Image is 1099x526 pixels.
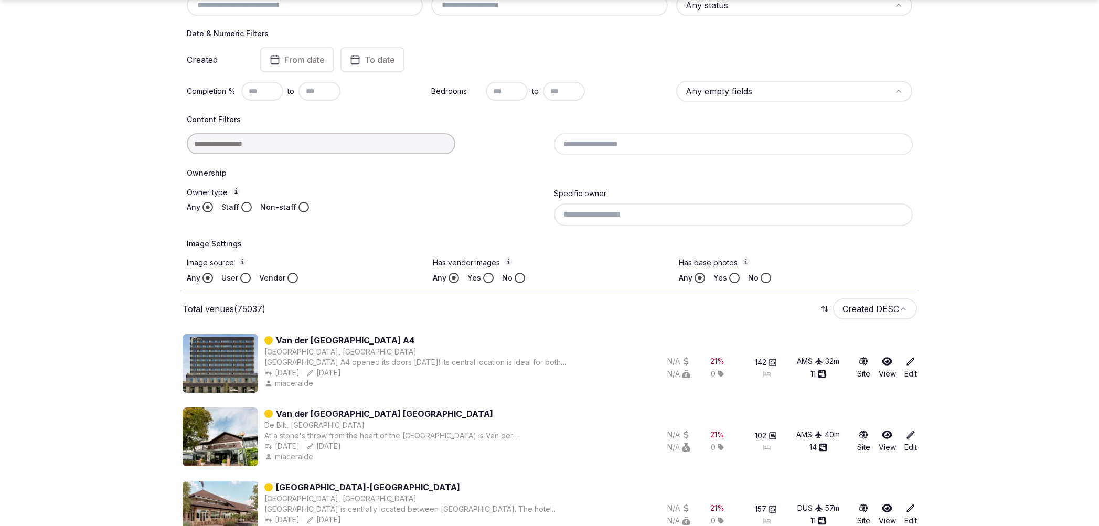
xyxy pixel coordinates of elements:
label: Any [187,202,200,212]
button: N/A [667,503,690,513]
h4: Content Filters [187,114,913,125]
a: Site [857,430,870,453]
label: Has vendor images [433,257,666,269]
div: 57 m [825,503,839,513]
button: 21% [710,503,724,513]
div: 21 % [710,356,724,367]
button: 21% [710,356,724,367]
button: 157 [755,504,777,514]
button: miaceralde [264,452,315,462]
label: User [221,273,238,283]
div: 11 [810,369,826,379]
span: 102 [755,431,766,441]
div: 14 [809,442,827,453]
a: Edit [904,503,917,526]
h4: Ownership [187,168,913,178]
button: [GEOGRAPHIC_DATA], [GEOGRAPHIC_DATA] [264,493,417,504]
a: Van der [GEOGRAPHIC_DATA] A4 [276,334,414,347]
button: DUS [797,503,823,513]
button: 11 [810,516,826,526]
span: to [532,86,539,96]
p: Total venues (75037) [183,303,265,315]
button: [DATE] [264,441,300,452]
button: Image source [238,257,247,266]
div: N/A [667,369,690,379]
span: 0 [711,516,716,526]
button: Has base photos [742,257,750,266]
span: 157 [755,504,766,514]
button: [GEOGRAPHIC_DATA], [GEOGRAPHIC_DATA] [264,347,417,357]
h4: Date & Numeric Filters [187,28,913,39]
span: 0 [711,369,716,379]
span: 142 [755,357,766,368]
div: 21 % [710,503,724,513]
button: 40m [825,430,840,440]
div: At a stone's throw from the heart of the [GEOGRAPHIC_DATA] is Van der [GEOGRAPHIC_DATA] situated.... [264,431,571,441]
button: N/A [667,356,690,367]
button: 32m [825,356,839,367]
label: Any [187,273,200,283]
button: AMS [797,356,823,367]
span: 0 [711,442,716,453]
a: Edit [904,356,917,379]
button: [DATE] [264,368,300,378]
label: Owner type [187,187,546,198]
div: N/A [667,430,690,440]
a: Edit [904,430,917,453]
h4: Image Settings [187,239,913,249]
img: Featured image for Van der Valk Hotel De Bilt - Utrecht [183,407,258,466]
button: 102 [755,431,777,441]
button: Owner type [232,187,240,195]
a: View [879,430,896,453]
label: Bedrooms [431,86,482,96]
label: Completion % [187,86,237,96]
label: Any [433,273,446,283]
div: De Bilt, [GEOGRAPHIC_DATA] [264,420,365,431]
label: Specific owner [554,189,606,198]
button: [DATE] [306,441,341,452]
span: To date [365,55,395,65]
label: No [748,273,759,283]
button: N/A [667,516,690,526]
label: Created [187,56,246,64]
a: Van der [GEOGRAPHIC_DATA] [GEOGRAPHIC_DATA] [276,407,493,420]
div: 40 m [825,430,840,440]
div: 32 m [825,356,839,367]
span: From date [284,55,325,65]
button: N/A [667,442,690,453]
label: Non-staff [260,202,296,212]
button: [DATE] [306,514,341,525]
label: Yes [713,273,727,283]
button: 21% [710,430,724,440]
a: Site [857,503,870,526]
button: 57m [825,503,839,513]
button: [DATE] [264,514,300,525]
label: Yes [467,273,481,283]
label: Any [679,273,692,283]
button: Has vendor images [504,257,513,266]
label: No [502,273,513,283]
button: [DATE] [306,368,341,378]
button: miaceralde [264,378,315,389]
div: [GEOGRAPHIC_DATA] is centrally located between [GEOGRAPHIC_DATA]. The hotel offers a lot of diver... [264,504,571,514]
button: 142 [755,357,777,368]
img: Featured image for Van der Valk Hotel Delft A4 [183,334,258,393]
a: View [879,356,896,379]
